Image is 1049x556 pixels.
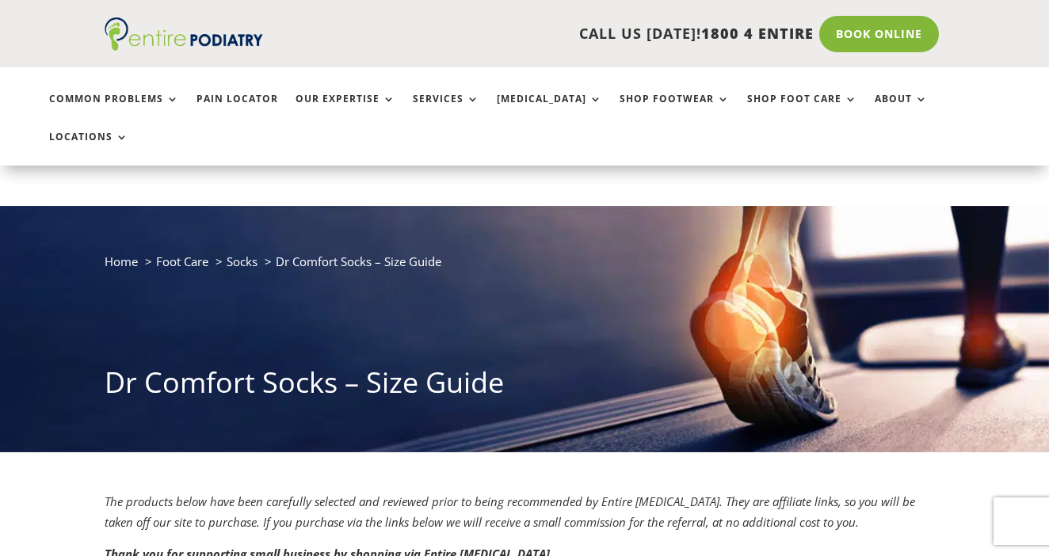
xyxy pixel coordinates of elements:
img: logo (1) [105,17,263,51]
a: Services [413,93,479,128]
h1: Dr Comfort Socks – Size Guide [105,363,944,410]
a: Our Expertise [296,93,395,128]
nav: breadcrumb [105,251,944,284]
a: Home [105,253,138,269]
span: 1800 4 ENTIRE [701,24,814,43]
a: About [875,93,928,128]
span: Dr Comfort Socks – Size Guide [276,253,441,269]
a: Shop Foot Care [747,93,857,128]
a: Shop Footwear [620,93,730,128]
a: Common Problems [49,93,179,128]
a: Entire Podiatry [105,38,263,54]
a: Socks [227,253,257,269]
em: The products below have been carefully selected and reviewed prior to being recommended by Entire... [105,493,915,530]
a: Book Online [819,16,939,52]
a: Locations [49,131,128,166]
a: Pain Locator [196,93,278,128]
a: [MEDICAL_DATA] [497,93,602,128]
p: CALL US [DATE]! [295,24,813,44]
a: Foot Care [156,253,208,269]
